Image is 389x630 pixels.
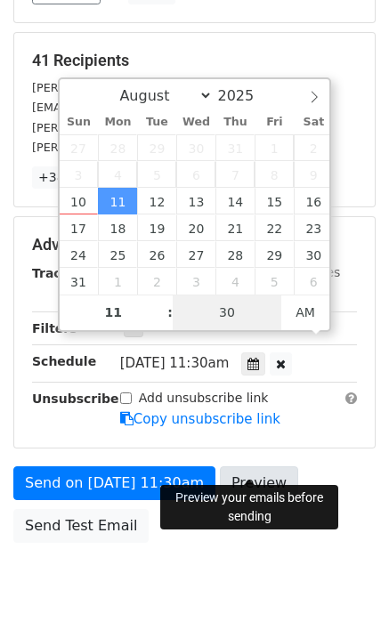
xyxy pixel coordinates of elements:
span: Thu [215,117,255,128]
span: August 29, 2025 [255,241,294,268]
span: August 5, 2025 [137,161,176,188]
label: Add unsubscribe link [139,389,269,408]
input: Minute [173,295,281,330]
div: Preview your emails before sending [160,485,338,529]
span: July 29, 2025 [137,134,176,161]
small: [EMAIL_ADDRESS][DOMAIN_NAME] [32,101,231,114]
span: August 7, 2025 [215,161,255,188]
span: : [167,295,173,330]
span: August 1, 2025 [255,134,294,161]
span: September 3, 2025 [176,268,215,295]
span: August 25, 2025 [98,241,137,268]
strong: Unsubscribe [32,392,119,406]
input: Hour [60,295,168,330]
span: September 4, 2025 [215,268,255,295]
span: August 11, 2025 [98,188,137,214]
span: August 9, 2025 [294,161,333,188]
span: August 23, 2025 [294,214,333,241]
span: August 24, 2025 [60,241,99,268]
a: Send Test Email [13,509,149,543]
span: July 27, 2025 [60,134,99,161]
span: August 22, 2025 [255,214,294,241]
span: August 28, 2025 [215,241,255,268]
span: September 2, 2025 [137,268,176,295]
strong: Schedule [32,354,96,368]
a: Copy unsubscribe link [120,411,280,427]
span: August 12, 2025 [137,188,176,214]
small: [PERSON_NAME][EMAIL_ADDRESS][DOMAIN_NAME] [32,81,325,94]
span: August 6, 2025 [176,161,215,188]
span: August 30, 2025 [294,241,333,268]
strong: Tracking [32,266,92,280]
span: August 21, 2025 [215,214,255,241]
span: July 28, 2025 [98,134,137,161]
span: Sun [60,117,99,128]
span: September 1, 2025 [98,268,137,295]
span: August 15, 2025 [255,188,294,214]
span: Tue [137,117,176,128]
span: August 4, 2025 [98,161,137,188]
span: August 31, 2025 [60,268,99,295]
span: August 26, 2025 [137,241,176,268]
span: August 18, 2025 [98,214,137,241]
iframe: Chat Widget [300,545,389,630]
span: Fri [255,117,294,128]
span: Click to toggle [281,295,330,330]
span: August 10, 2025 [60,188,99,214]
span: Wed [176,117,215,128]
span: August 8, 2025 [255,161,294,188]
a: Preview [220,466,298,500]
span: August 3, 2025 [60,161,99,188]
span: [DATE] 11:30am [120,355,230,371]
span: August 14, 2025 [215,188,255,214]
span: August 16, 2025 [294,188,333,214]
a: Send on [DATE] 11:30am [13,466,215,500]
span: August 20, 2025 [176,214,215,241]
small: [PERSON_NAME][EMAIL_ADDRESS][PERSON_NAME][PERSON_NAME][DOMAIN_NAME] [32,121,324,155]
span: August 19, 2025 [137,214,176,241]
strong: Filters [32,321,77,335]
h5: Advanced [32,235,357,254]
h5: 41 Recipients [32,51,357,70]
span: September 5, 2025 [255,268,294,295]
span: Mon [98,117,137,128]
span: August 27, 2025 [176,241,215,268]
span: August 17, 2025 [60,214,99,241]
span: August 2, 2025 [294,134,333,161]
span: August 13, 2025 [176,188,215,214]
input: Year [213,87,277,104]
span: July 30, 2025 [176,134,215,161]
a: +38 more [32,166,107,189]
span: Sat [294,117,333,128]
span: September 6, 2025 [294,268,333,295]
span: July 31, 2025 [215,134,255,161]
